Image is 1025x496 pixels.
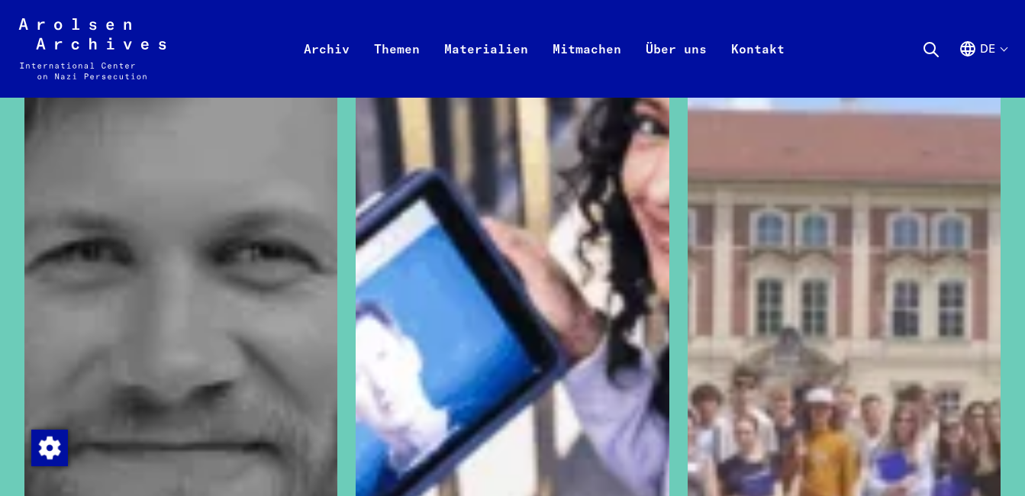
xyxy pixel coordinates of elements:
[633,37,719,98] a: Über uns
[292,37,362,98] a: Archiv
[292,18,797,79] nav: Primär
[31,430,68,466] img: Zustimmung ändern
[31,429,67,465] div: Zustimmung ändern
[719,37,797,98] a: Kontakt
[432,37,540,98] a: Materialien
[540,37,633,98] a: Mitmachen
[362,37,432,98] a: Themen
[959,40,1007,95] button: Deutsch, Sprachauswahl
